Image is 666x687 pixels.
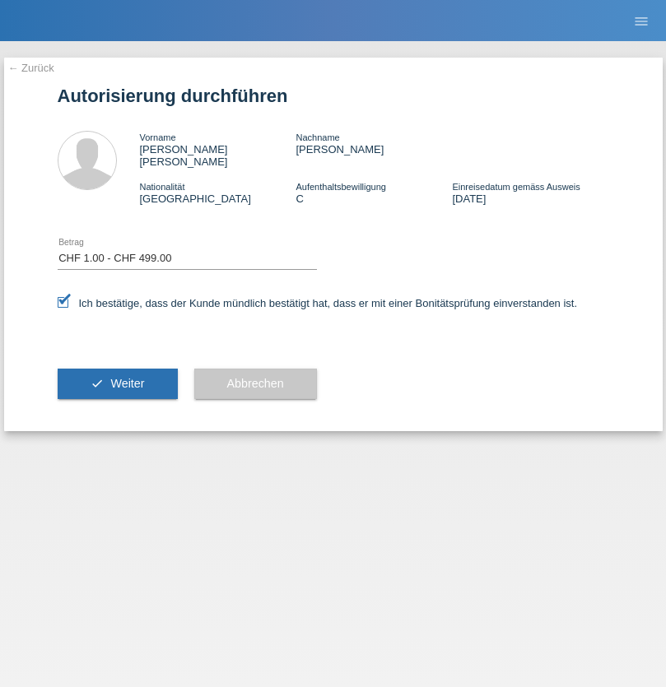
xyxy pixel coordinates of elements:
[58,297,578,309] label: Ich bestätige, dass der Kunde mündlich bestätigt hat, dass er mit einer Bonitätsprüfung einversta...
[140,132,176,142] span: Vorname
[140,182,185,192] span: Nationalität
[110,377,144,390] span: Weiter
[140,180,296,205] div: [GEOGRAPHIC_DATA]
[296,180,452,205] div: C
[8,62,54,74] a: ← Zurück
[633,13,650,30] i: menu
[452,182,580,192] span: Einreisedatum gemäss Ausweis
[58,369,178,400] button: check Weiter
[625,16,658,26] a: menu
[194,369,317,400] button: Abbrechen
[296,131,452,156] div: [PERSON_NAME]
[296,182,385,192] span: Aufenthaltsbewilligung
[452,180,608,205] div: [DATE]
[227,377,284,390] span: Abbrechen
[296,132,339,142] span: Nachname
[58,86,609,106] h1: Autorisierung durchführen
[140,131,296,168] div: [PERSON_NAME] [PERSON_NAME]
[91,377,104,390] i: check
